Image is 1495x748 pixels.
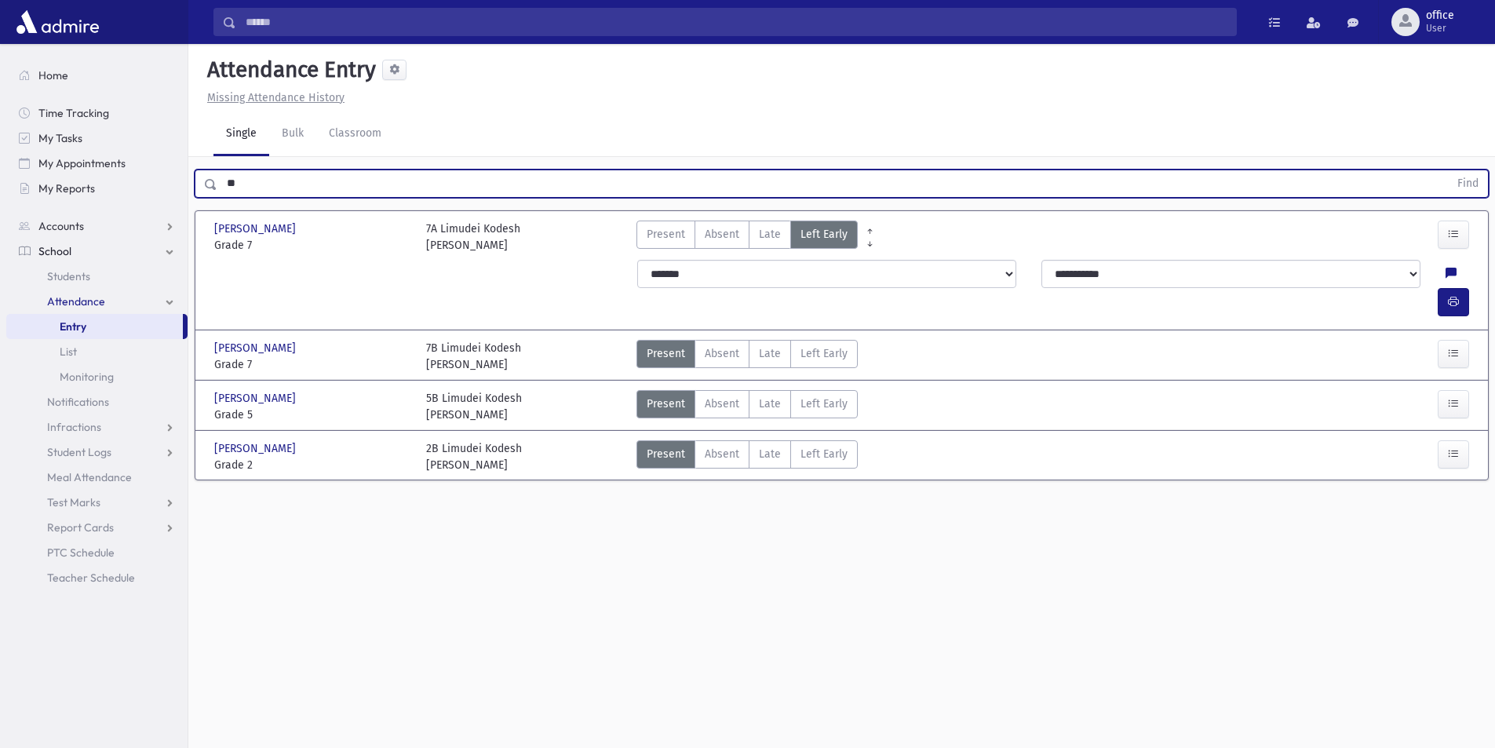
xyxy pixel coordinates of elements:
[47,420,101,434] span: Infractions
[47,269,90,283] span: Students
[647,396,685,412] span: Present
[47,470,132,484] span: Meal Attendance
[6,540,188,565] a: PTC Schedule
[800,345,848,362] span: Left Early
[214,237,410,254] span: Grade 7
[214,356,410,373] span: Grade 7
[213,112,269,156] a: Single
[6,126,188,151] a: My Tasks
[214,390,299,407] span: [PERSON_NAME]
[6,100,188,126] a: Time Tracking
[6,213,188,239] a: Accounts
[38,181,95,195] span: My Reports
[6,490,188,515] a: Test Marks
[214,221,299,237] span: [PERSON_NAME]
[1426,22,1454,35] span: User
[759,396,781,412] span: Late
[636,221,858,254] div: AttTypes
[6,264,188,289] a: Students
[759,226,781,243] span: Late
[38,244,71,258] span: School
[6,314,183,339] a: Entry
[6,465,188,490] a: Meal Attendance
[38,68,68,82] span: Home
[207,91,345,104] u: Missing Attendance History
[214,457,410,473] span: Grade 2
[6,151,188,176] a: My Appointments
[1426,9,1454,22] span: office
[647,345,685,362] span: Present
[426,221,520,254] div: 7A Limudei Kodesh [PERSON_NAME]
[426,440,522,473] div: 2B Limudei Kodesh [PERSON_NAME]
[800,446,848,462] span: Left Early
[47,571,135,585] span: Teacher Schedule
[6,414,188,440] a: Infractions
[636,340,858,373] div: AttTypes
[13,6,103,38] img: AdmirePro
[60,345,77,359] span: List
[201,57,376,83] h5: Attendance Entry
[6,565,188,590] a: Teacher Schedule
[201,91,345,104] a: Missing Attendance History
[47,495,100,509] span: Test Marks
[214,340,299,356] span: [PERSON_NAME]
[647,226,685,243] span: Present
[47,545,115,560] span: PTC Schedule
[38,219,84,233] span: Accounts
[6,364,188,389] a: Monitoring
[705,446,739,462] span: Absent
[6,289,188,314] a: Attendance
[636,440,858,473] div: AttTypes
[236,8,1236,36] input: Search
[316,112,394,156] a: Classroom
[426,390,522,423] div: 5B Limudei Kodesh [PERSON_NAME]
[1448,170,1488,197] button: Find
[6,440,188,465] a: Student Logs
[6,339,188,364] a: List
[705,226,739,243] span: Absent
[6,389,188,414] a: Notifications
[705,396,739,412] span: Absent
[800,396,848,412] span: Left Early
[759,446,781,462] span: Late
[6,176,188,201] a: My Reports
[38,106,109,120] span: Time Tracking
[269,112,316,156] a: Bulk
[47,445,111,459] span: Student Logs
[647,446,685,462] span: Present
[38,156,126,170] span: My Appointments
[6,515,188,540] a: Report Cards
[214,440,299,457] span: [PERSON_NAME]
[759,345,781,362] span: Late
[38,131,82,145] span: My Tasks
[6,63,188,88] a: Home
[47,520,114,535] span: Report Cards
[60,370,114,384] span: Monitoring
[214,407,410,423] span: Grade 5
[426,340,521,373] div: 7B Limudei Kodesh [PERSON_NAME]
[705,345,739,362] span: Absent
[60,319,86,334] span: Entry
[47,395,109,409] span: Notifications
[800,226,848,243] span: Left Early
[47,294,105,308] span: Attendance
[6,239,188,264] a: School
[636,390,858,423] div: AttTypes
